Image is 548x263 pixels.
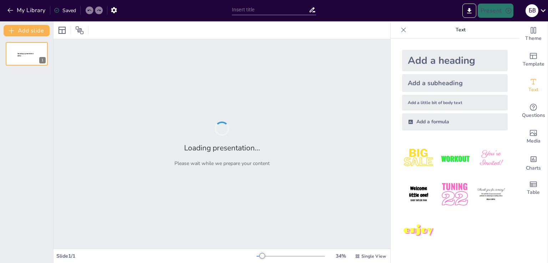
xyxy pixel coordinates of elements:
img: 6.jpeg [475,178,508,211]
span: Media [527,137,541,145]
span: Position [75,26,84,35]
p: Please wait while we prepare your content [174,160,270,167]
div: 1 [39,57,46,63]
input: Insert title [232,5,309,15]
span: Single View [361,253,386,259]
div: Saved [54,7,76,14]
div: 34 % [332,253,349,259]
div: Change the overall theme [519,21,548,47]
button: б b [526,4,538,18]
button: My Library [5,5,49,16]
span: Charts [526,164,541,172]
div: Add images, graphics, shapes or video [519,124,548,150]
img: 7.jpeg [402,214,435,247]
div: Add a formula [402,113,508,130]
div: Add text boxes [519,73,548,98]
div: Slide 1 / 1 [56,253,257,259]
div: Add ready made slides [519,47,548,73]
div: б b [526,4,538,17]
img: 2.jpeg [438,142,471,175]
div: Add a table [519,175,548,201]
div: 1 [6,42,48,66]
button: Present [478,4,513,18]
img: 1.jpeg [402,142,435,175]
h2: Loading presentation... [184,143,260,153]
img: 5.jpeg [438,178,471,211]
div: Get real-time input from your audience [519,98,548,124]
span: Text [528,86,538,94]
span: Theme [525,35,542,42]
div: Add a subheading [402,74,508,92]
div: Layout [56,25,68,36]
div: Add a heading [402,50,508,71]
img: 3.jpeg [475,142,508,175]
div: Add charts and graphs [519,150,548,175]
span: Questions [522,112,545,119]
span: Sendsteps presentation editor [17,53,34,57]
button: Add slide [4,25,50,36]
span: Template [523,60,544,68]
span: Table [527,189,540,196]
button: Export to PowerPoint [462,4,476,18]
p: Text [409,21,512,38]
img: 4.jpeg [402,178,435,211]
div: Add a little bit of body text [402,95,508,110]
